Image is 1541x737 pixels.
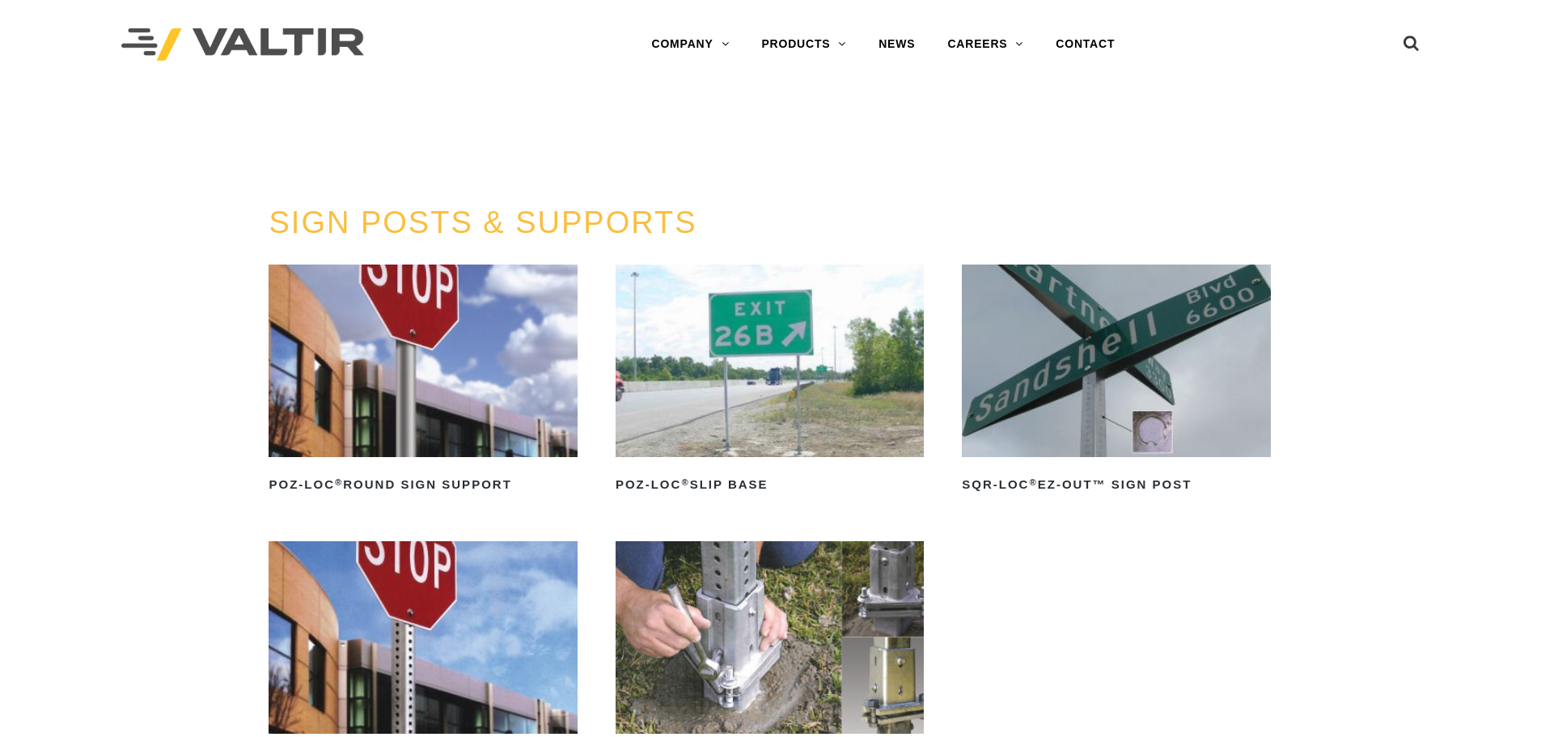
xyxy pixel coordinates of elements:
[962,472,1270,498] h2: SQR-LOC EZ-Out™ Sign Post
[681,477,689,487] sup: ®
[962,265,1270,498] a: SQR-LOC®EZ-Out™ Sign Post
[269,472,577,498] h2: POZ-LOC Round Sign Support
[269,205,696,239] a: SIGN POSTS & SUPPORTS
[121,28,364,61] img: Valtir
[745,28,862,61] a: PRODUCTS
[616,265,924,498] a: POZ-LOC®Slip Base
[269,265,577,498] a: POZ-LOC®Round Sign Support
[862,28,931,61] a: NEWS
[931,28,1039,61] a: CAREERS
[1039,28,1131,61] a: CONTACT
[635,28,745,61] a: COMPANY
[335,477,343,487] sup: ®
[616,472,924,498] h2: POZ-LOC Slip Base
[1029,477,1037,487] sup: ®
